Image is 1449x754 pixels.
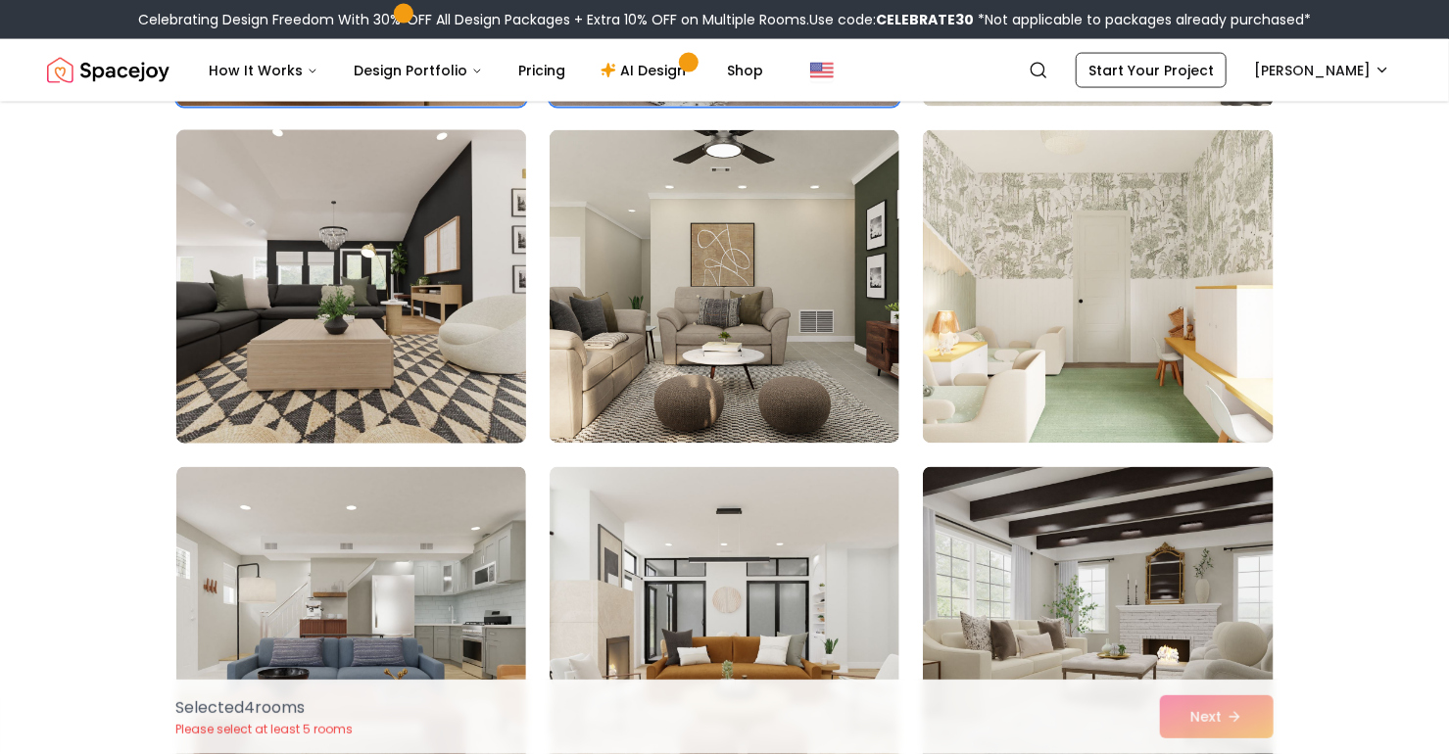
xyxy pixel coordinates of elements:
img: United States [810,59,834,82]
a: Spacejoy [47,51,169,90]
button: [PERSON_NAME] [1242,53,1402,88]
p: Selected 4 room s [176,696,354,720]
img: Room room-14 [550,130,899,444]
p: Please select at least 5 rooms [176,722,354,737]
a: Pricing [503,51,581,90]
button: Design Portfolio [338,51,499,90]
button: How It Works [193,51,334,90]
a: Start Your Project [1076,53,1227,88]
a: AI Design [585,51,707,90]
div: Celebrating Design Freedom With 30% OFF All Design Packages + Extra 10% OFF on Multiple Rooms. [138,10,1311,29]
a: Shop [711,51,779,90]
span: *Not applicable to packages already purchased* [974,10,1311,29]
img: Room room-15 [923,130,1273,444]
nav: Main [193,51,779,90]
span: Use code: [809,10,974,29]
img: Spacejoy Logo [47,51,169,90]
nav: Global [47,39,1402,102]
img: Room room-13 [168,122,535,451]
b: CELEBRATE30 [876,10,974,29]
